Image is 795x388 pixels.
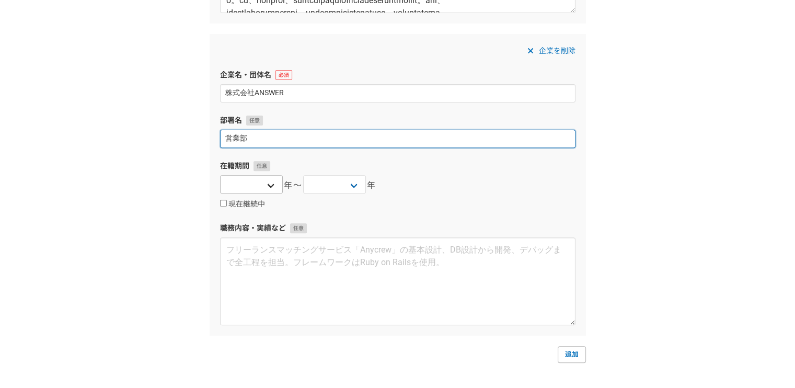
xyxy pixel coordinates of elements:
label: 現在継続中 [220,200,265,209]
input: 開発2部 [220,130,575,148]
span: 企業を削除 [539,44,575,57]
a: 追加 [558,346,586,363]
span: 年〜 [284,179,302,192]
label: 部署名 [220,115,575,126]
label: 企業名・団体名 [220,70,575,81]
span: 年 [367,179,376,192]
input: 現在継続中 [220,200,227,207]
label: 職務内容・実績など [220,223,575,234]
label: 在籍期間 [220,161,575,172]
input: エニィクルー株式会社 [220,84,575,102]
